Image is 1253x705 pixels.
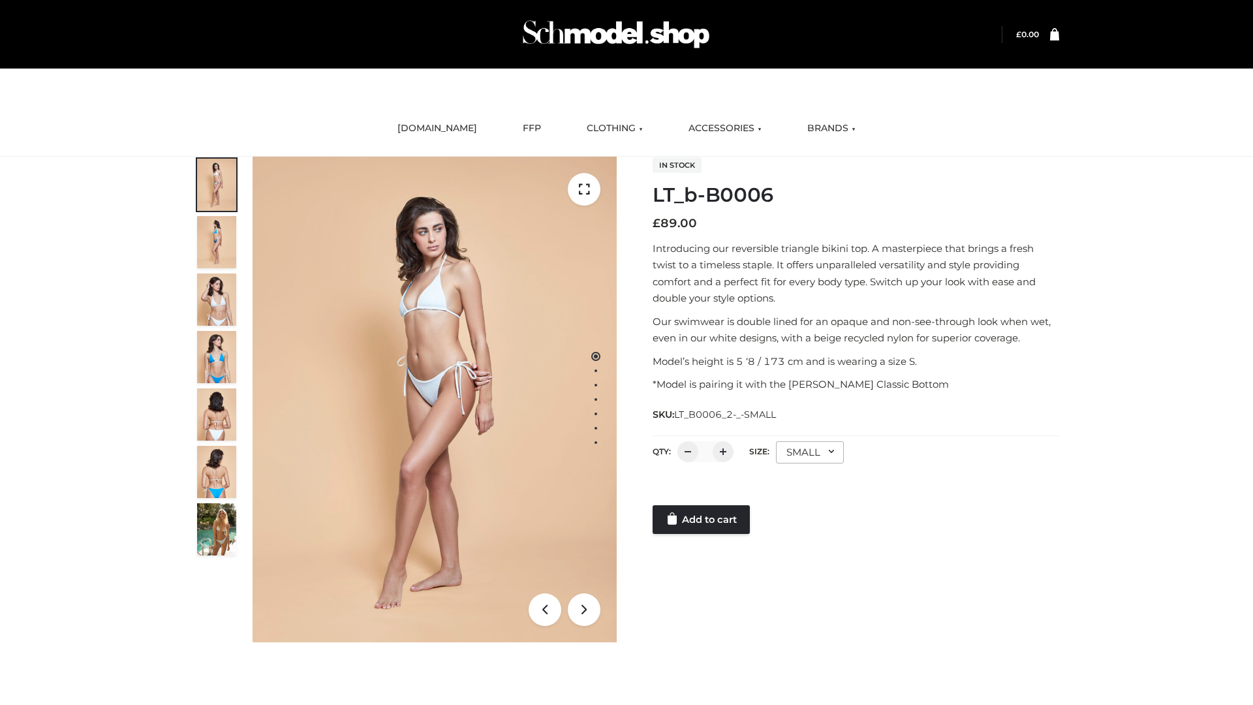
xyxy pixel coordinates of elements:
[577,114,653,143] a: CLOTHING
[197,446,236,498] img: ArielClassicBikiniTop_CloudNine_AzureSky_OW114ECO_8-scaled.jpg
[253,157,617,642] img: ArielClassicBikiniTop_CloudNine_AzureSky_OW114ECO_1
[1016,29,1021,39] span: £
[1016,29,1039,39] bdi: 0.00
[653,183,1059,207] h1: LT_b-B0006
[653,313,1059,347] p: Our swimwear is double lined for an opaque and non-see-through look when wet, even in our white d...
[388,114,487,143] a: [DOMAIN_NAME]
[197,274,236,326] img: ArielClassicBikiniTop_CloudNine_AzureSky_OW114ECO_3-scaled.jpg
[197,388,236,441] img: ArielClassicBikiniTop_CloudNine_AzureSky_OW114ECO_7-scaled.jpg
[749,446,769,456] label: Size:
[197,331,236,383] img: ArielClassicBikiniTop_CloudNine_AzureSky_OW114ECO_4-scaled.jpg
[197,159,236,211] img: ArielClassicBikiniTop_CloudNine_AzureSky_OW114ECO_1-scaled.jpg
[653,446,671,456] label: QTY:
[518,8,714,60] img: Schmodel Admin 964
[679,114,771,143] a: ACCESSORIES
[513,114,551,143] a: FFP
[653,157,702,173] span: In stock
[197,216,236,268] img: ArielClassicBikiniTop_CloudNine_AzureSky_OW114ECO_2-scaled.jpg
[797,114,865,143] a: BRANDS
[653,216,697,230] bdi: 89.00
[653,240,1059,307] p: Introducing our reversible triangle bikini top. A masterpiece that brings a fresh twist to a time...
[197,503,236,556] img: Arieltop_CloudNine_AzureSky2.jpg
[1016,29,1039,39] a: £0.00
[653,216,660,230] span: £
[653,505,750,534] a: Add to cart
[674,409,776,420] span: LT_B0006_2-_-SMALL
[653,407,777,422] span: SKU:
[653,376,1059,393] p: *Model is pairing it with the [PERSON_NAME] Classic Bottom
[776,441,844,463] div: SMALL
[653,353,1059,370] p: Model’s height is 5 ‘8 / 173 cm and is wearing a size S.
